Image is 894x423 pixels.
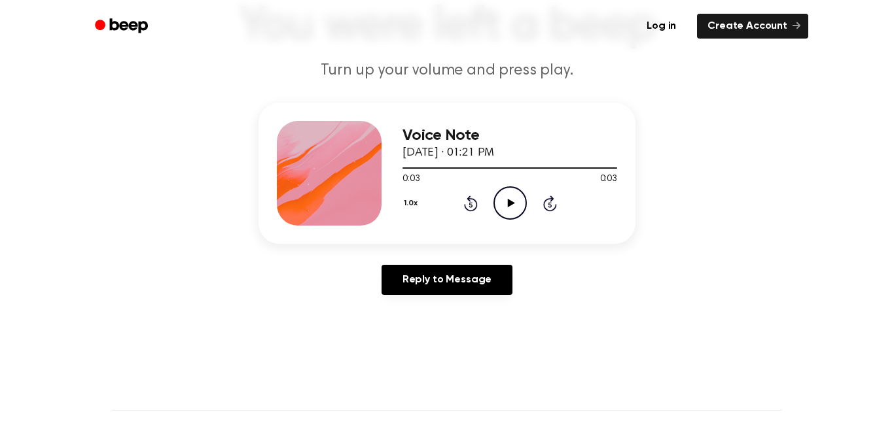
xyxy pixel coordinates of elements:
a: Reply to Message [382,265,512,295]
button: 1.0x [402,192,422,214]
a: Beep [86,14,160,39]
a: Create Account [697,14,808,39]
p: Turn up your volume and press play. [196,60,698,82]
span: 0:03 [402,173,420,186]
span: [DATE] · 01:21 PM [402,147,494,159]
span: 0:03 [600,173,617,186]
h3: Voice Note [402,127,617,144]
a: Log in [634,11,689,41]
